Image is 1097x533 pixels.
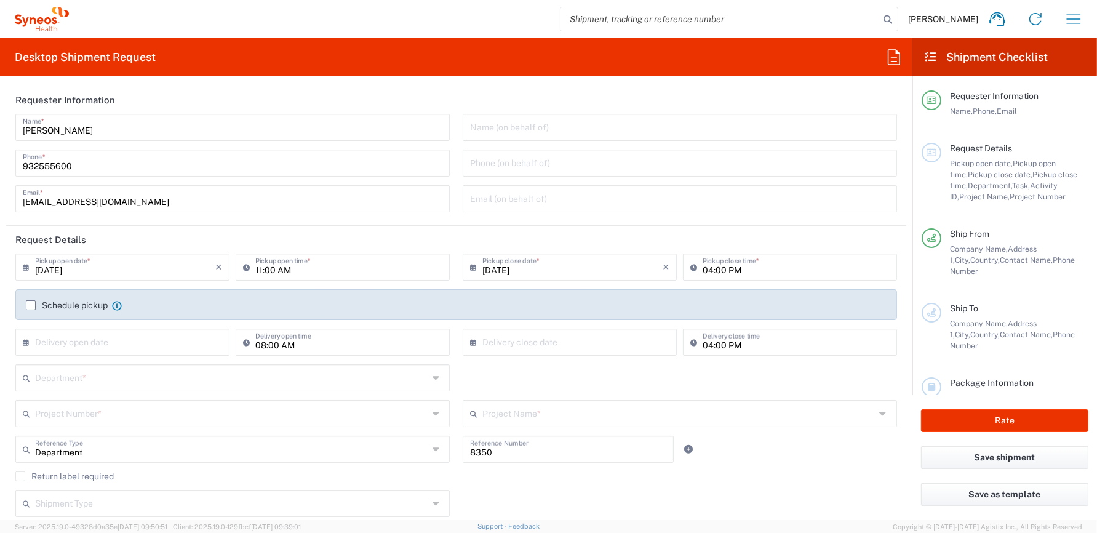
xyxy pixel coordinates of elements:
[560,7,879,31] input: Shipment, tracking or reference number
[15,471,114,481] label: Return label required
[950,393,981,414] span: Package 1:
[959,192,1010,201] span: Project Name,
[970,330,1000,339] span: Country,
[663,257,669,277] i: ×
[968,170,1032,179] span: Pickup close date,
[921,483,1088,506] button: Save as template
[950,229,989,239] span: Ship From
[950,143,1012,153] span: Request Details
[1000,330,1053,339] span: Contact Name,
[908,14,978,25] span: [PERSON_NAME]
[955,330,970,339] span: City,
[15,523,167,531] span: Server: 2025.19.0-49328d0a35e
[950,159,1013,168] span: Pickup open date,
[477,523,508,530] a: Support
[955,255,970,265] span: City,
[15,234,86,246] h2: Request Details
[921,446,1088,469] button: Save shipment
[968,181,1012,190] span: Department,
[970,255,1000,265] span: Country,
[997,106,1017,116] span: Email
[15,94,115,106] h2: Requester Information
[26,300,108,310] label: Schedule pickup
[950,319,1008,328] span: Company Name,
[508,523,540,530] a: Feedback
[950,106,973,116] span: Name,
[1012,181,1030,190] span: Task,
[118,523,167,531] span: [DATE] 09:50:51
[15,50,156,65] h2: Desktop Shipment Request
[973,106,997,116] span: Phone,
[251,523,301,531] span: [DATE] 09:39:01
[950,244,1008,254] span: Company Name,
[173,523,301,531] span: Client: 2025.19.0-129fbcf
[921,409,1088,432] button: Rate
[1010,192,1066,201] span: Project Number
[680,441,697,458] a: Add Reference
[215,257,222,277] i: ×
[950,378,1034,388] span: Package Information
[893,521,1082,532] span: Copyright © [DATE]-[DATE] Agistix Inc., All Rights Reserved
[923,50,1048,65] h2: Shipment Checklist
[950,303,978,313] span: Ship To
[1000,255,1053,265] span: Contact Name,
[950,91,1039,101] span: Requester Information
